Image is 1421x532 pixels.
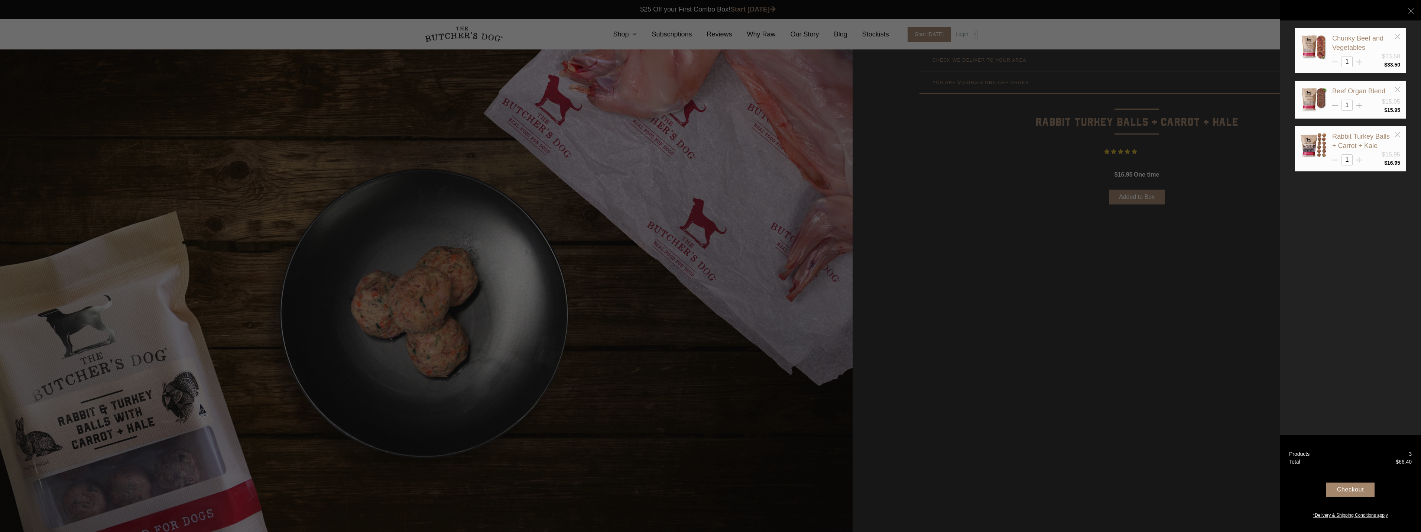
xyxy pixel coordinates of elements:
[1384,107,1400,113] bdi: 15.95
[1396,459,1399,465] span: $
[1384,62,1400,68] bdi: 33.50
[1280,435,1421,532] a: Products 3 Total $66.40 Checkout
[1382,150,1400,159] div: $16.95
[1332,133,1390,149] a: Rabbit Turkey Balls + Carrot + Kale
[1384,107,1387,113] span: $
[1396,459,1412,465] bdi: 66.40
[1382,97,1400,106] div: $15.95
[1289,458,1300,466] div: Total
[1301,34,1327,60] img: Chunky Beef and Vegetables
[1301,132,1327,158] img: Rabbit Turkey Balls + Carrot + Kale
[1326,483,1375,497] div: Checkout
[1382,52,1400,61] div: $33.50
[1409,450,1412,458] div: 3
[1289,450,1310,458] div: Products
[1280,510,1421,519] a: *Delivery & Shipping Conditions apply
[1301,87,1327,113] img: Beef Organ Blend
[1384,160,1400,166] bdi: 16.95
[1384,62,1387,68] span: $
[1332,35,1383,51] a: Chunky Beef and Vegetables
[1384,160,1387,166] span: $
[1332,87,1385,95] a: Beef Organ Blend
